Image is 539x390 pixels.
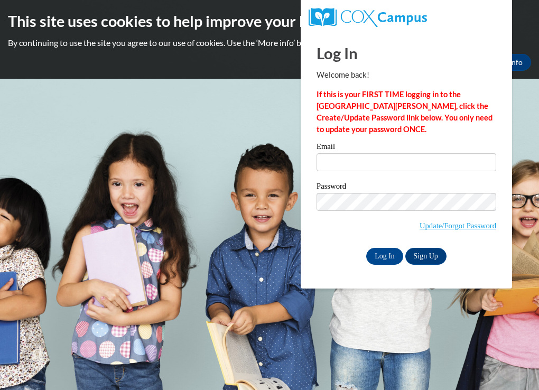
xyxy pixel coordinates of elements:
[317,143,496,153] label: Email
[317,69,496,81] p: Welcome back!
[317,42,496,64] h1: Log In
[317,90,492,134] strong: If this is your FIRST TIME logging in to the [GEOGRAPHIC_DATA][PERSON_NAME], click the Create/Upd...
[317,182,496,193] label: Password
[8,11,531,32] h2: This site uses cookies to help improve your learning experience.
[8,37,531,49] p: By continuing to use the site you agree to our use of cookies. Use the ‘More info’ button to read...
[366,248,403,265] input: Log In
[497,348,531,382] iframe: Button to launch messaging window
[405,248,447,265] a: Sign Up
[309,8,427,27] img: COX Campus
[420,221,496,230] a: Update/Forgot Password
